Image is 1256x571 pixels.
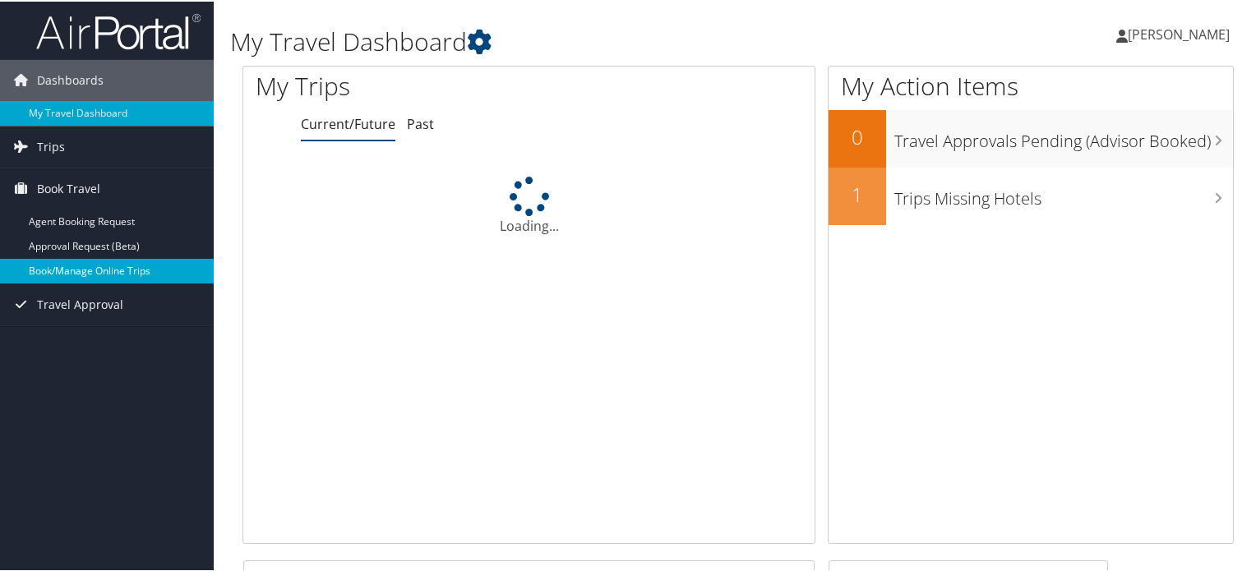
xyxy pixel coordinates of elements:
[37,283,123,324] span: Travel Approval
[829,108,1233,166] a: 0Travel Approvals Pending (Advisor Booked)
[829,67,1233,102] h1: My Action Items
[1128,24,1230,42] span: [PERSON_NAME]
[894,177,1233,209] h3: Trips Missing Hotels
[829,179,886,207] h2: 1
[829,122,886,150] h2: 0
[407,113,434,131] a: Past
[37,58,104,99] span: Dashboards
[230,23,907,58] h1: My Travel Dashboard
[36,11,201,49] img: airportal-logo.png
[301,113,395,131] a: Current/Future
[894,120,1233,151] h3: Travel Approvals Pending (Advisor Booked)
[256,67,565,102] h1: My Trips
[37,167,100,208] span: Book Travel
[243,175,815,234] div: Loading...
[829,166,1233,223] a: 1Trips Missing Hotels
[37,125,65,166] span: Trips
[1116,8,1246,58] a: [PERSON_NAME]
